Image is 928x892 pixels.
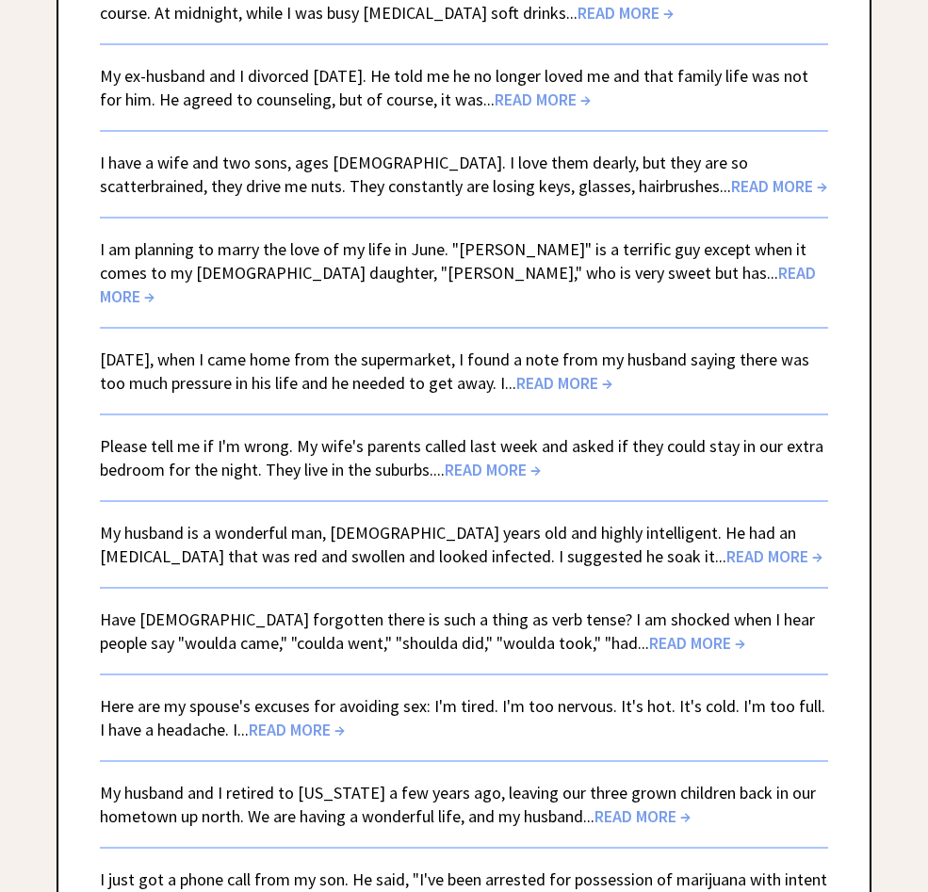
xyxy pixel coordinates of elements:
[100,435,823,480] a: Please tell me if I'm wrong. My wife's parents called last week and asked if they could stay in o...
[100,262,816,307] span: READ MORE →
[100,522,822,567] a: My husband is a wonderful man, [DEMOGRAPHIC_DATA] years old and highly intelligent. He had an [ME...
[445,459,541,480] span: READ MORE →
[726,545,822,567] span: READ MORE →
[100,349,809,394] a: [DATE], when I came home from the supermarket, I found a note from my husband saying there was to...
[594,805,691,827] span: READ MORE →
[731,175,827,197] span: READ MORE →
[100,238,816,307] a: I am planning to marry the love of my life in June. "[PERSON_NAME]" is a terrific guy except when...
[100,782,816,827] a: My husband and I retired to [US_STATE] a few years ago, leaving our three grown children back in ...
[100,695,825,740] a: Here are my spouse's excuses for avoiding sex: I'm tired. I'm too nervous. It's hot. It's cold. I...
[100,608,815,654] a: Have [DEMOGRAPHIC_DATA] forgotten there is such a thing as verb tense? I am shocked when I hear p...
[100,65,808,110] a: My ex-husband and I divorced [DATE]. He told me he no longer loved me and that family life was no...
[578,2,674,24] span: READ MORE →
[516,372,612,394] span: READ MORE →
[100,152,827,197] a: I have a wife and two sons, ages [DEMOGRAPHIC_DATA]. I love them dearly, but they are so scatterb...
[495,89,591,110] span: READ MORE →
[249,719,345,740] span: READ MORE →
[649,632,745,654] span: READ MORE →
